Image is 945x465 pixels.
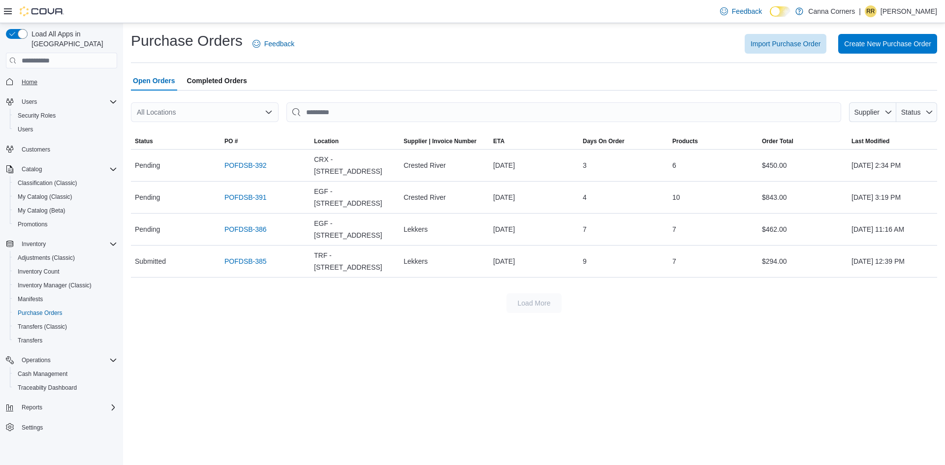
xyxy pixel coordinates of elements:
[2,74,121,89] button: Home
[10,306,121,320] button: Purchase Orders
[489,187,579,207] div: [DATE]
[249,34,298,54] a: Feedback
[518,298,551,308] span: Load More
[758,155,848,175] div: $450.00
[14,177,117,189] span: Classification (Classic)
[762,137,793,145] span: Order Total
[18,143,117,155] span: Customers
[732,6,762,16] span: Feedback
[14,110,60,122] a: Security Roles
[2,95,121,109] button: Users
[14,382,81,394] a: Traceabilty Dashboard
[14,321,71,333] a: Transfers (Classic)
[22,78,37,86] span: Home
[400,133,489,149] button: Supplier | Invoice Number
[14,191,117,203] span: My Catalog (Classic)
[314,249,396,273] span: TRF - [STREET_ADDRESS]
[14,124,117,135] span: Users
[851,137,889,145] span: Last Modified
[808,5,855,17] p: Canna Corners
[2,353,121,367] button: Operations
[668,133,758,149] button: Products
[14,279,95,291] a: Inventory Manager (Classic)
[224,223,267,235] a: POFDSB-386
[265,108,273,116] button: Open list of options
[758,219,848,239] div: $462.00
[10,279,121,292] button: Inventory Manager (Classic)
[14,307,66,319] a: Purchase Orders
[14,382,117,394] span: Traceabilty Dashboard
[838,34,937,54] button: Create New Purchase Order
[10,381,121,395] button: Traceabilty Dashboard
[18,238,50,250] button: Inventory
[844,39,931,49] span: Create New Purchase Order
[18,238,117,250] span: Inventory
[20,6,64,16] img: Cova
[10,334,121,347] button: Transfers
[314,137,339,145] span: Location
[18,354,117,366] span: Operations
[18,220,48,228] span: Promotions
[135,191,160,203] span: Pending
[2,142,121,156] button: Customers
[672,137,698,145] span: Products
[18,384,77,392] span: Traceabilty Dashboard
[489,251,579,271] div: [DATE]
[2,162,121,176] button: Catalog
[22,403,42,411] span: Reports
[135,159,160,171] span: Pending
[28,29,117,49] span: Load All Apps in [GEOGRAPHIC_DATA]
[264,39,294,49] span: Feedback
[404,137,476,145] span: Supplier | Invoice Number
[672,255,676,267] span: 7
[14,218,52,230] a: Promotions
[10,123,121,136] button: Users
[10,176,121,190] button: Classification (Classic)
[583,159,587,171] span: 3
[848,219,937,239] div: [DATE] 11:16 AM
[758,251,848,271] div: $294.00
[135,137,153,145] span: Status
[489,155,579,175] div: [DATE]
[745,34,826,54] button: Import Purchase Order
[14,252,79,264] a: Adjustments (Classic)
[14,321,117,333] span: Transfers (Classic)
[10,367,121,381] button: Cash Management
[14,124,37,135] a: Users
[14,279,117,291] span: Inventory Manager (Classic)
[22,165,42,173] span: Catalog
[14,335,117,346] span: Transfers
[314,217,396,241] span: EGF - [STREET_ADDRESS]
[716,1,766,21] a: Feedback
[18,421,117,434] span: Settings
[220,133,310,149] button: PO #
[400,251,489,271] div: Lekkers
[133,71,175,91] span: Open Orders
[14,368,117,380] span: Cash Management
[583,255,587,267] span: 9
[881,5,937,17] p: [PERSON_NAME]
[131,133,220,149] button: Status
[579,133,668,149] button: Days On Order
[10,217,121,231] button: Promotions
[400,187,489,207] div: Crested River
[18,295,43,303] span: Manifests
[187,71,247,91] span: Completed Orders
[14,191,76,203] a: My Catalog (Classic)
[672,223,676,235] span: 7
[224,137,238,145] span: PO #
[18,309,63,317] span: Purchase Orders
[14,368,71,380] a: Cash Management
[770,6,790,17] input: Dark Mode
[14,252,117,264] span: Adjustments (Classic)
[10,292,121,306] button: Manifests
[314,154,396,177] span: CRX - [STREET_ADDRESS]
[22,240,46,248] span: Inventory
[14,293,47,305] a: Manifests
[848,251,937,271] div: [DATE] 12:39 PM
[14,110,117,122] span: Security Roles
[224,255,267,267] a: POFDSB-385
[2,420,121,434] button: Settings
[135,255,166,267] span: Submitted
